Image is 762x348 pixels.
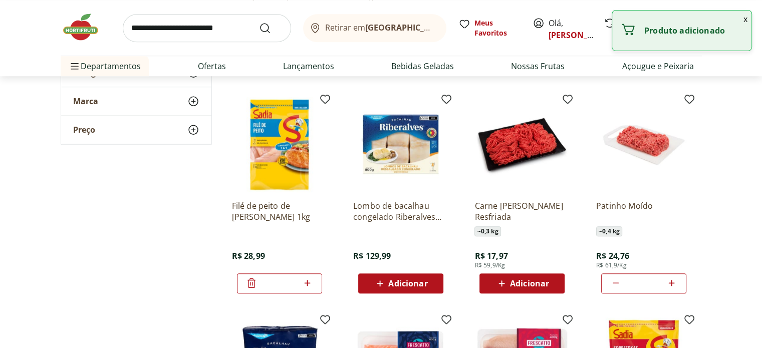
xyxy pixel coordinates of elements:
[69,54,141,78] span: Departamentos
[474,18,521,38] span: Meus Favoritos
[61,88,211,116] button: Marca
[549,30,614,41] a: [PERSON_NAME]
[353,200,448,222] a: Lombo de bacalhau congelado Riberalves 800g
[358,273,443,293] button: Adicionar
[596,226,622,236] span: ~ 0,4 kg
[303,14,446,42] button: Retirar em[GEOGRAPHIC_DATA]/[GEOGRAPHIC_DATA]
[232,250,265,261] span: R$ 28,99
[283,60,334,72] a: Lançamentos
[388,279,427,287] span: Adicionar
[474,97,570,192] img: Carne Moída Bovina Resfriada
[365,22,534,33] b: [GEOGRAPHIC_DATA]/[GEOGRAPHIC_DATA]
[596,200,691,222] a: Patinho Moído
[596,261,627,269] span: R$ 61,9/Kg
[549,17,593,41] span: Olá,
[391,60,454,72] a: Bebidas Geladas
[232,97,327,192] img: Filé de peito de frango Sadia 1kg
[474,250,507,261] span: R$ 17,97
[596,250,629,261] span: R$ 24,76
[511,60,565,72] a: Nossas Frutas
[739,11,751,28] button: Fechar notificação
[73,125,95,135] span: Preço
[73,97,98,107] span: Marca
[61,116,211,144] button: Preço
[353,250,391,261] span: R$ 129,99
[474,226,500,236] span: ~ 0,3 kg
[198,60,226,72] a: Ofertas
[232,200,327,222] a: Filé de peito de [PERSON_NAME] 1kg
[474,200,570,222] a: Carne [PERSON_NAME] Resfriada
[69,54,81,78] button: Menu
[474,261,505,269] span: R$ 59,9/Kg
[123,14,291,42] input: search
[259,22,283,34] button: Submit Search
[622,60,693,72] a: Açougue e Peixaria
[596,97,691,192] img: Patinho Moído
[510,279,549,287] span: Adicionar
[458,18,521,38] a: Meus Favoritos
[61,12,111,42] img: Hortifruti
[479,273,565,293] button: Adicionar
[325,23,436,32] span: Retirar em
[353,97,448,192] img: Lombo de bacalhau congelado Riberalves 800g
[644,26,743,36] p: Produto adicionado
